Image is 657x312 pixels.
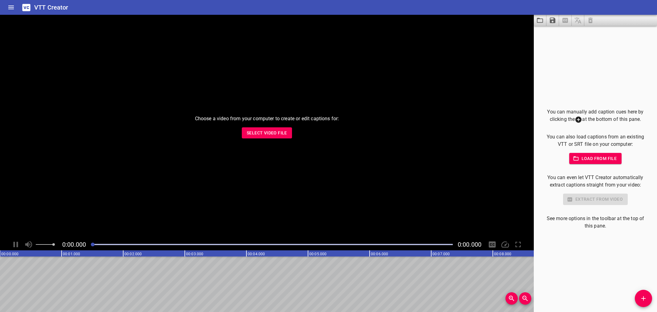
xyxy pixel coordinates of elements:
[499,239,511,250] div: Playback Speed
[549,17,556,24] svg: Save captions to file
[519,292,531,305] button: Zoom Out
[544,174,647,189] p: You can even let VTT Creator automatically extract captions straight from your video:
[546,15,559,26] button: Save captions to file
[458,241,481,248] span: Video Duration
[1,252,18,256] text: 00:00.000
[34,2,68,12] h6: VTT Creator
[544,215,647,230] p: See more options in the toolbar at the top of this pane.
[432,252,450,256] text: 00:07.000
[569,153,622,164] button: Load from file
[544,133,647,148] p: You can also load captions from an existing VTT or SRT file on your computer:
[63,252,80,256] text: 00:01.000
[247,129,287,137] span: Select Video File
[195,115,339,122] p: Choose a video from your computer to create or edit captions for:
[512,239,524,250] div: Toggle Full Screen
[559,15,572,26] span: Select a video in the pane to the left, then you can automatically extract captions.
[124,252,142,256] text: 00:02.000
[494,252,511,256] text: 00:08.000
[635,290,652,307] button: Add Cue
[574,155,617,162] span: Load from file
[371,252,388,256] text: 00:06.000
[544,108,647,123] p: You can manually add caption cues here by clicking the at the bottom of this pane.
[536,17,544,24] svg: Load captions from file
[91,244,453,245] div: Play progress
[309,252,326,256] text: 00:05.000
[242,127,292,139] button: Select Video File
[62,241,86,248] span: Current Time
[534,15,546,26] button: Load captions from file
[248,252,265,256] text: 00:04.000
[505,292,518,305] button: Zoom In
[572,15,584,26] span: Add some captions below, then you can translate them.
[544,194,647,205] div: Select a video in the pane to the left to use this feature
[186,252,203,256] text: 00:03.000
[486,239,498,250] div: Hide/Show Captions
